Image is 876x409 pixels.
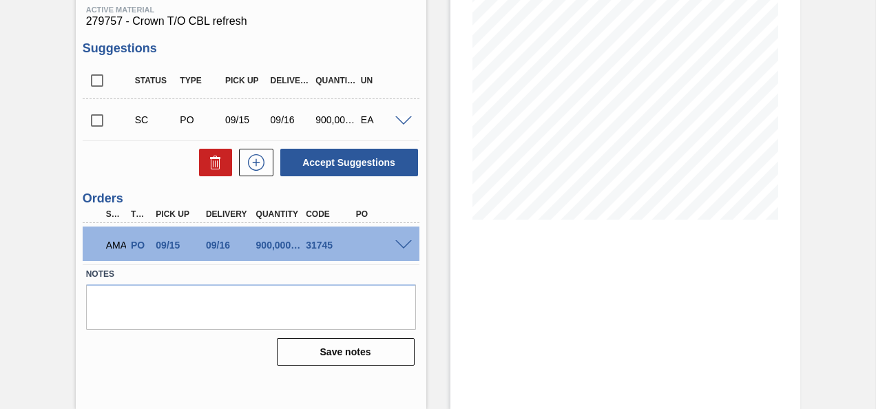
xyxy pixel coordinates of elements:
[106,240,123,251] p: AMA
[253,209,306,219] div: Quantity
[103,209,126,219] div: Step
[302,240,356,251] div: 31745
[273,147,419,178] div: Accept Suggestions
[83,191,419,206] h3: Orders
[152,240,206,251] div: 09/15/2025
[202,240,256,251] div: 09/16/2025
[86,6,416,14] span: Active Material
[357,114,406,125] div: EA
[86,15,416,28] span: 279757 - Crown T/O CBL refresh
[280,149,418,176] button: Accept Suggestions
[192,149,232,176] div: Delete Suggestions
[222,76,270,85] div: Pick up
[267,114,315,125] div: 09/16/2025
[127,240,151,251] div: Purchase order
[277,338,415,366] button: Save notes
[202,209,256,219] div: Delivery
[127,209,151,219] div: Type
[357,76,406,85] div: UN
[176,114,225,125] div: Purchase order
[353,209,406,219] div: PO
[176,76,225,85] div: Type
[312,114,360,125] div: 900,000.000
[83,41,419,56] h3: Suggestions
[302,209,356,219] div: Code
[312,76,360,85] div: Quantity
[132,76,180,85] div: Status
[132,114,180,125] div: Suggestion Created
[267,76,315,85] div: Delivery
[86,264,416,284] label: Notes
[232,149,273,176] div: New suggestion
[152,209,206,219] div: Pick up
[103,230,126,260] div: Awaiting Manager Approval
[222,114,270,125] div: 09/15/2025
[253,240,306,251] div: 900,000.000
